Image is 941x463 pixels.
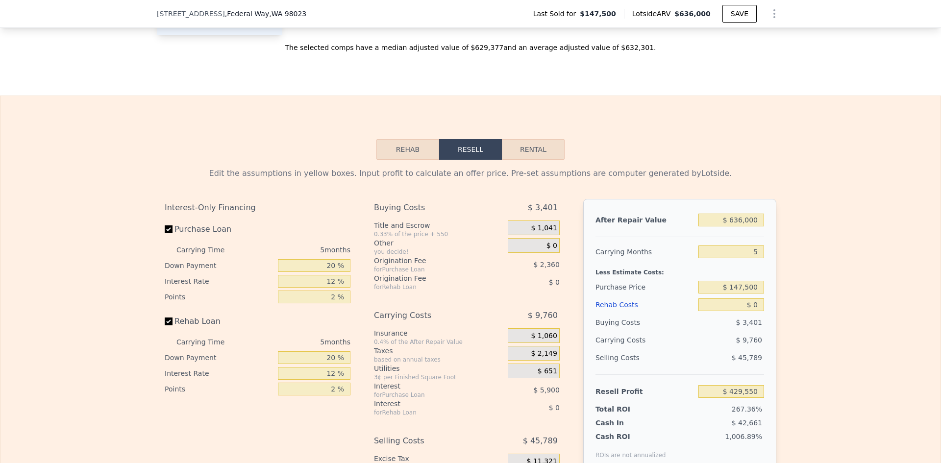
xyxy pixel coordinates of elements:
[374,256,483,266] div: Origination Fee
[244,334,350,350] div: 5 months
[595,296,694,314] div: Rehab Costs
[374,356,504,364] div: based on annual taxes
[549,404,560,412] span: $ 0
[546,242,557,250] span: $ 0
[269,10,306,18] span: , WA 98023
[376,139,439,160] button: Rehab
[531,224,557,233] span: $ 1,041
[165,168,776,179] div: Edit the assumptions in yellow boxes. Input profit to calculate an offer price. Pre-set assumptio...
[531,349,557,358] span: $ 2,149
[533,386,559,394] span: $ 5,900
[374,338,504,346] div: 0.4% of the After Repair Value
[374,230,504,238] div: 0.33% of the price + 550
[374,328,504,338] div: Insurance
[157,9,225,19] span: [STREET_ADDRESS]
[374,238,504,248] div: Other
[439,139,502,160] button: Resell
[595,441,666,459] div: ROIs are not annualized
[595,261,764,278] div: Less Estimate Costs:
[157,35,784,52] div: The selected comps have a median adjusted value of $629,377 and an average adjusted value of $632...
[528,199,558,217] span: $ 3,401
[523,432,558,450] span: $ 45,789
[176,334,240,350] div: Carrying Time
[165,258,274,273] div: Down Payment
[595,418,657,428] div: Cash In
[374,381,483,391] div: Interest
[165,366,274,381] div: Interest Rate
[531,332,557,341] span: $ 1,060
[736,318,762,326] span: $ 3,401
[374,307,483,324] div: Carrying Costs
[374,432,483,450] div: Selling Costs
[595,404,657,414] div: Total ROI
[502,139,565,160] button: Rental
[595,243,694,261] div: Carrying Months
[732,354,762,362] span: $ 45,789
[165,313,274,330] label: Rehab Loan
[176,242,240,258] div: Carrying Time
[374,199,483,217] div: Buying Costs
[165,225,173,233] input: Purchase Loan
[374,399,483,409] div: Interest
[374,391,483,399] div: for Purchase Loan
[595,278,694,296] div: Purchase Price
[725,433,762,440] span: 1,006.89%
[374,220,504,230] div: Title and Escrow
[595,349,694,366] div: Selling Costs
[595,314,694,331] div: Buying Costs
[165,381,274,397] div: Points
[595,211,694,229] div: After Repair Value
[165,350,274,366] div: Down Payment
[165,317,173,325] input: Rehab Loan
[538,367,557,376] span: $ 651
[595,331,657,349] div: Carrying Costs
[632,9,674,19] span: Lotside ARV
[722,5,757,23] button: SAVE
[528,307,558,324] span: $ 9,760
[674,10,711,18] span: $636,000
[732,419,762,427] span: $ 42,661
[374,266,483,273] div: for Purchase Loan
[765,4,784,24] button: Show Options
[595,432,666,441] div: Cash ROI
[374,409,483,416] div: for Rehab Loan
[732,405,762,413] span: 267.36%
[374,364,504,373] div: Utilities
[533,261,559,268] span: $ 2,360
[165,273,274,289] div: Interest Rate
[165,289,274,305] div: Points
[736,336,762,344] span: $ 9,760
[374,248,504,256] div: you decide!
[165,220,274,238] label: Purchase Loan
[580,9,616,19] span: $147,500
[374,373,504,381] div: 3¢ per Finished Square Foot
[374,346,504,356] div: Taxes
[533,9,580,19] span: Last Sold for
[374,283,483,291] div: for Rehab Loan
[595,383,694,400] div: Resell Profit
[165,199,350,217] div: Interest-Only Financing
[549,278,560,286] span: $ 0
[244,242,350,258] div: 5 months
[374,273,483,283] div: Origination Fee
[225,9,306,19] span: , Federal Way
